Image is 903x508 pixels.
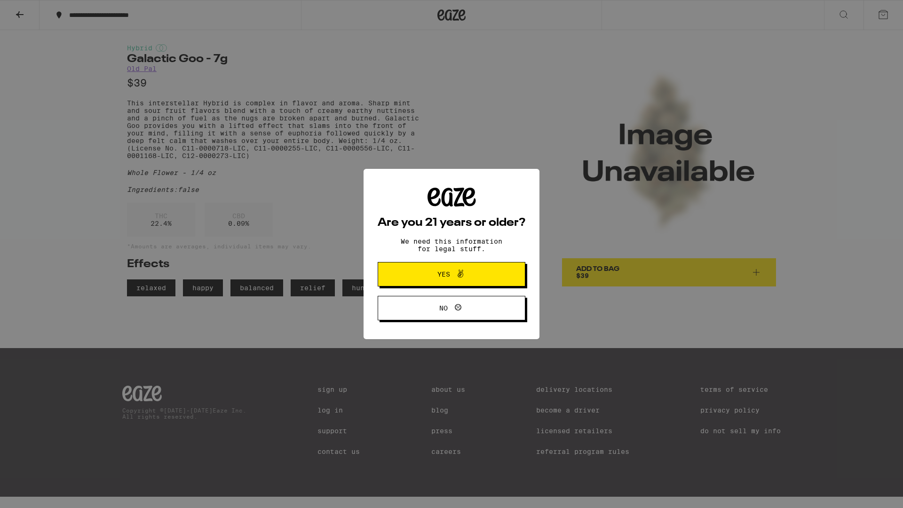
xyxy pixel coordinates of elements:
[439,305,448,311] span: No
[378,217,525,229] h2: Are you 21 years or older?
[393,238,510,253] p: We need this information for legal stuff.
[378,262,525,286] button: Yes
[844,480,894,503] iframe: Opens a widget where you can find more information
[378,296,525,320] button: No
[437,271,450,278] span: Yes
